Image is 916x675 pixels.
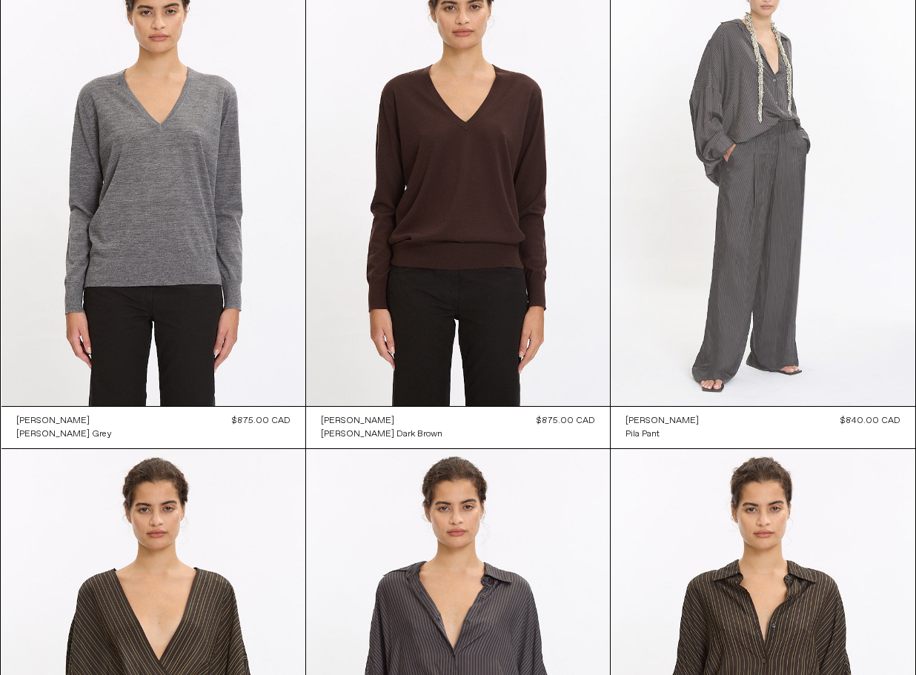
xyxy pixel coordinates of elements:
div: Pila Pant [625,428,660,441]
div: [PERSON_NAME] [625,415,699,428]
div: [PERSON_NAME] [321,415,394,428]
div: $840.00 CAD [840,414,900,428]
div: [PERSON_NAME] [16,415,90,428]
div: $875.00 CAD [232,414,291,428]
a: [PERSON_NAME] [321,414,442,428]
a: Pila Pant [625,428,699,441]
a: [PERSON_NAME] [625,414,699,428]
a: [PERSON_NAME] [16,414,112,428]
a: [PERSON_NAME] Grey [16,428,112,441]
a: [PERSON_NAME] Dark Brown [321,428,442,441]
div: $875.00 CAD [537,414,595,428]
